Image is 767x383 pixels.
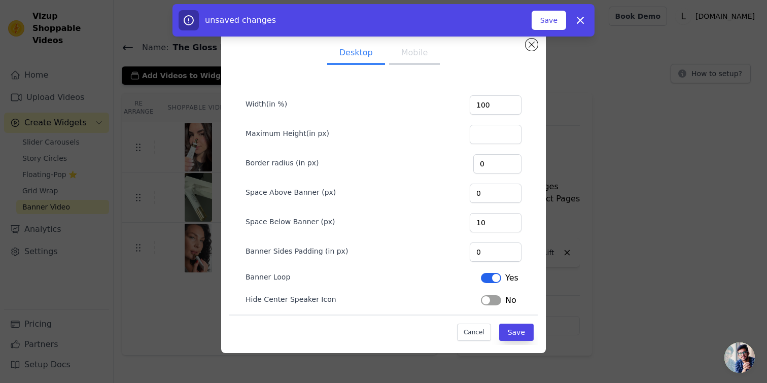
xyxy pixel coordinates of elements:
button: Save [532,11,566,30]
span: No [505,294,516,306]
button: Save [499,324,534,341]
div: Chat öffnen [724,342,755,373]
label: Banner Loop [246,272,290,282]
label: Border radius (in px) [246,158,319,168]
label: Maximum Height(in px) [246,128,329,138]
label: Width(in %) [246,99,287,109]
button: Mobile [389,43,440,65]
span: unsaved changes [205,15,276,25]
button: Cancel [457,324,491,341]
button: Desktop [327,43,385,65]
span: Yes [505,272,518,284]
button: Close modal [526,39,538,51]
label: Hide Center Speaker Icon [246,294,336,304]
label: Space Above Banner (px) [246,187,336,197]
label: Banner Sides Padding (in px) [246,246,348,256]
label: Space Below Banner (px) [246,217,335,227]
